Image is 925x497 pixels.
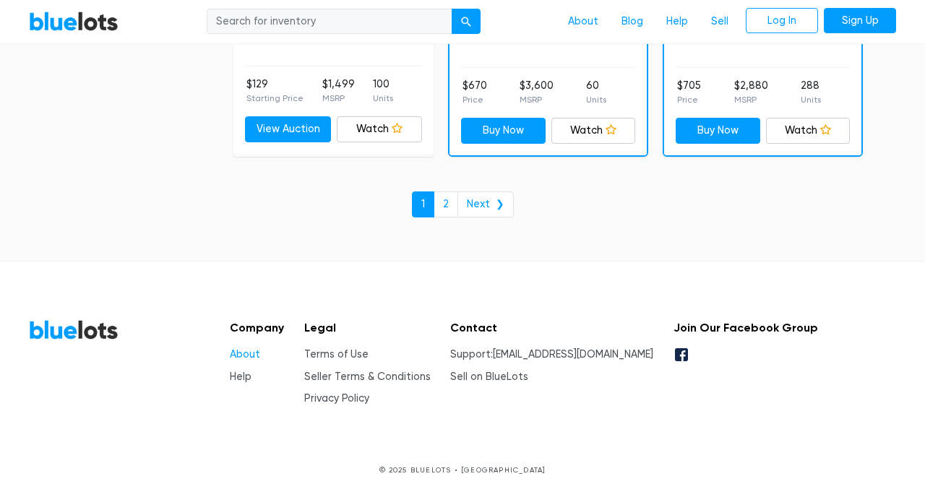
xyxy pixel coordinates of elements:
[450,371,528,383] a: Sell on BlueLots
[520,93,554,106] p: MSRP
[230,371,251,383] a: Help
[246,92,304,105] p: Starting Price
[245,116,331,142] a: View Auction
[586,78,606,107] li: 60
[734,93,768,106] p: MSRP
[801,93,821,106] p: Units
[207,9,452,35] input: Search for inventory
[29,11,119,32] a: BlueLots
[677,93,701,106] p: Price
[373,77,393,105] li: 100
[322,92,355,105] p: MSRP
[801,78,821,107] li: 288
[746,8,818,34] a: Log In
[461,118,546,144] a: Buy Now
[520,78,554,107] li: $3,600
[457,191,514,217] a: Next ❯
[246,77,304,105] li: $129
[674,321,818,334] h5: Join Our Facebook Group
[677,78,701,107] li: $705
[734,78,768,107] li: $2,880
[373,92,393,105] p: Units
[610,8,655,35] a: Blog
[337,116,423,142] a: Watch
[450,321,653,334] h5: Contact
[434,191,458,217] a: 2
[586,93,606,106] p: Units
[230,321,284,334] h5: Company
[655,8,700,35] a: Help
[304,371,431,383] a: Seller Terms & Conditions
[29,319,119,340] a: BlueLots
[676,118,760,144] a: Buy Now
[304,348,369,360] a: Terms of Use
[304,392,369,405] a: Privacy Policy
[824,8,896,34] a: Sign Up
[29,464,896,475] p: © 2025 BLUELOTS • [GEOGRAPHIC_DATA]
[304,321,431,334] h5: Legal
[766,118,851,144] a: Watch
[412,191,434,217] a: 1
[450,347,653,363] li: Support:
[230,348,260,360] a: About
[462,93,487,106] p: Price
[556,8,610,35] a: About
[493,348,653,360] a: [EMAIL_ADDRESS][DOMAIN_NAME]
[462,78,487,107] li: $670
[322,77,355,105] li: $1,499
[551,118,636,144] a: Watch
[700,8,740,35] a: Sell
